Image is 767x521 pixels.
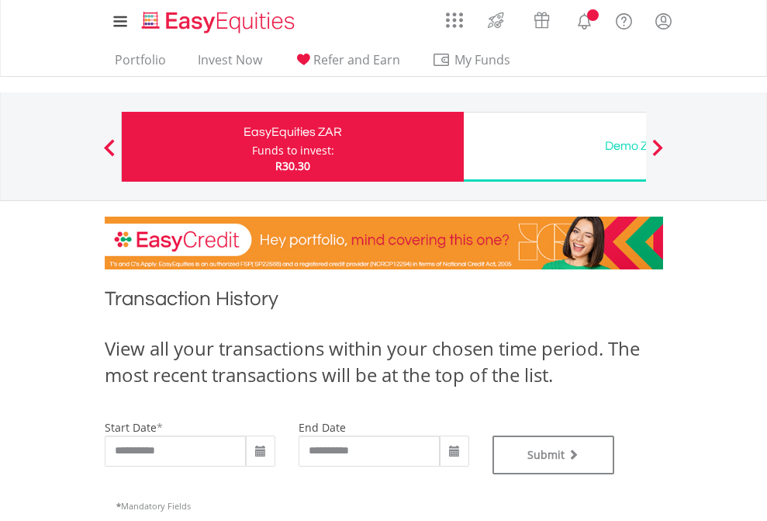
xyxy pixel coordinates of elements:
a: Vouchers [519,4,565,33]
span: Refer and Earn [313,51,400,68]
span: R30.30 [275,158,310,173]
a: Refer and Earn [288,52,406,76]
span: My Funds [432,50,534,70]
a: FAQ's and Support [604,4,644,35]
a: Home page [136,4,301,35]
a: Invest Now [192,52,268,76]
img: vouchers-v2.svg [529,8,555,33]
h1: Transaction History [105,285,663,320]
a: Portfolio [109,52,172,76]
img: EasyCredit Promotion Banner [105,217,663,269]
button: Previous [94,147,125,162]
label: end date [299,420,346,435]
div: View all your transactions within your chosen time period. The most recent transactions will be a... [105,335,663,389]
button: Submit [492,436,615,474]
a: Notifications [565,4,604,35]
div: Funds to invest: [252,143,334,158]
img: thrive-v2.svg [483,8,509,33]
a: My Profile [644,4,683,38]
label: start date [105,420,157,435]
img: EasyEquities_Logo.png [139,9,301,35]
span: Mandatory Fields [116,500,191,512]
button: Next [642,147,673,162]
a: AppsGrid [436,4,473,29]
img: grid-menu-icon.svg [446,12,463,29]
div: EasyEquities ZAR [131,121,454,143]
